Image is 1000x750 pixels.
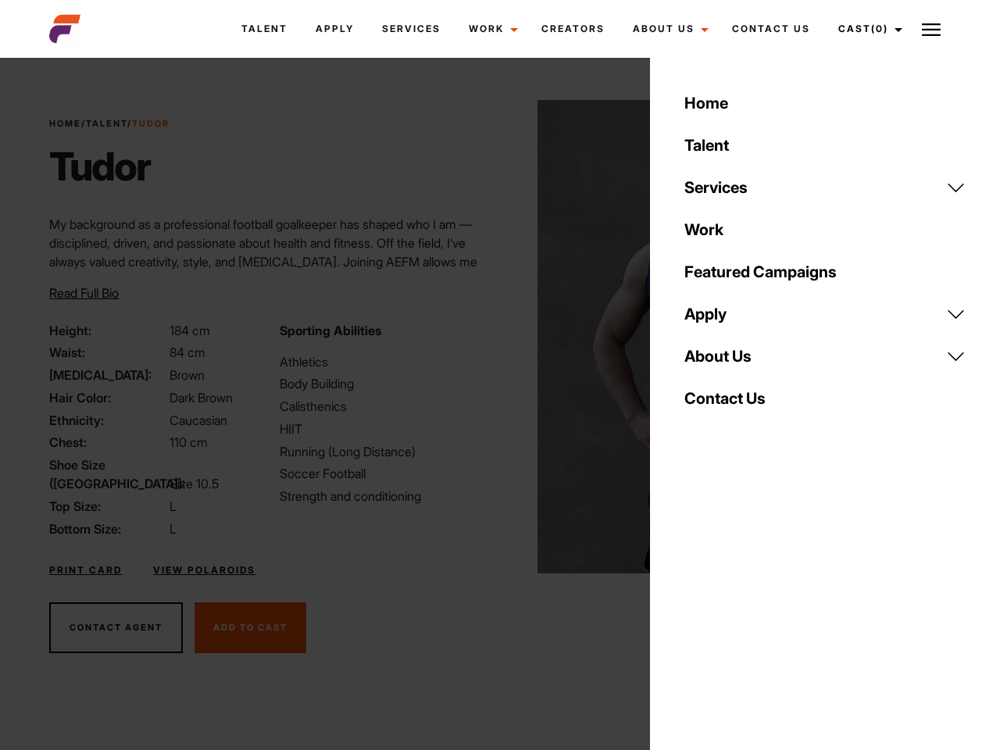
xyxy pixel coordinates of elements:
[302,8,368,50] a: Apply
[619,8,718,50] a: About Us
[49,602,183,654] button: Contact Agent
[527,8,619,50] a: Creators
[49,343,166,362] span: Waist:
[170,367,205,383] span: Brown
[49,388,166,407] span: Hair Color:
[280,464,491,483] li: Soccer Football
[718,8,824,50] a: Contact Us
[132,118,170,129] strong: Tudor
[49,497,166,516] span: Top Size:
[871,23,888,34] span: (0)
[675,293,975,335] a: Apply
[280,487,491,505] li: Strength and conditioning
[49,433,166,452] span: Chest:
[49,321,166,340] span: Height:
[170,412,227,428] span: Caucasian
[280,374,491,393] li: Body Building
[86,118,127,129] a: Talent
[280,442,491,461] li: Running (Long Distance)
[170,498,177,514] span: L
[49,455,166,493] span: Shoe Size ([GEOGRAPHIC_DATA]):
[368,8,455,50] a: Services
[280,420,491,438] li: HIIT
[170,323,210,338] span: 184 cm
[675,124,975,166] a: Talent
[170,476,219,491] span: Size 10.5
[49,366,166,384] span: [MEDICAL_DATA]:
[675,335,975,377] a: About Us
[49,143,170,190] h1: Tudor
[49,520,166,538] span: Bottom Size:
[49,215,491,309] p: My background as a professional football goalkeeper has shaped who I am — disciplined, driven, an...
[49,284,119,302] button: Read Full Bio
[675,82,975,124] a: Home
[170,521,177,537] span: L
[49,118,81,129] a: Home
[675,251,975,293] a: Featured Campaigns
[213,622,287,633] span: Add To Cast
[49,13,80,45] img: cropped-aefm-brand-fav-22-square.png
[49,117,170,130] span: / /
[195,602,306,654] button: Add To Cast
[675,377,975,420] a: Contact Us
[675,166,975,209] a: Services
[280,397,491,416] li: Calisthenics
[280,352,491,371] li: Athletics
[824,8,912,50] a: Cast(0)
[170,434,208,450] span: 110 cm
[49,285,119,301] span: Read Full Bio
[49,563,122,577] a: Print Card
[455,8,527,50] a: Work
[280,323,381,338] strong: Sporting Abilities
[153,563,255,577] a: View Polaroids
[922,20,941,39] img: Burger icon
[49,411,166,430] span: Ethnicity:
[170,345,205,360] span: 84 cm
[227,8,302,50] a: Talent
[675,209,975,251] a: Work
[170,390,233,405] span: Dark Brown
